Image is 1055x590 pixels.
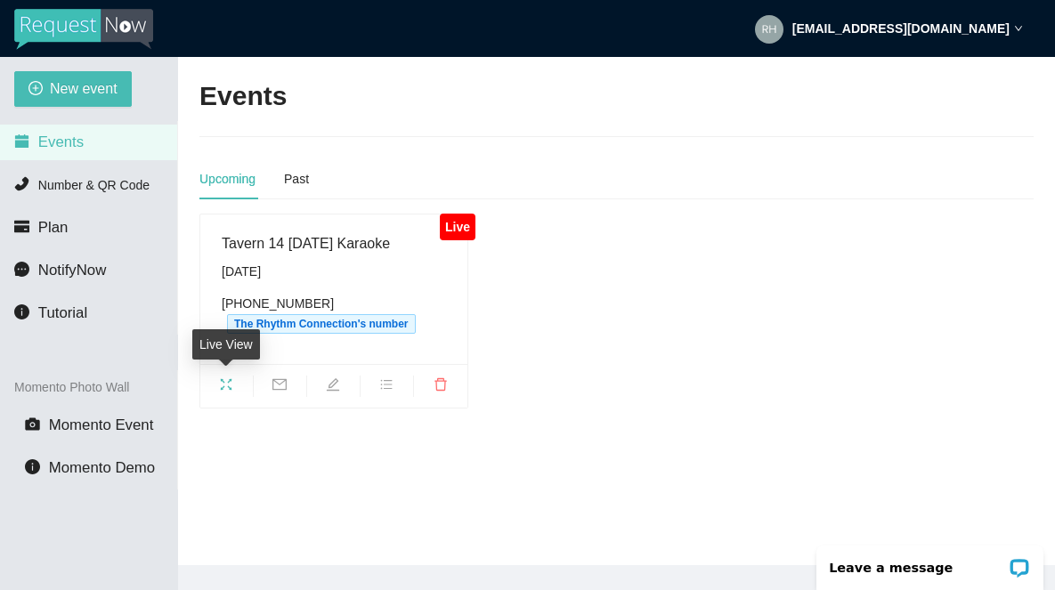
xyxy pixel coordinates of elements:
span: edit [307,377,360,397]
div: [DATE] [222,262,446,281]
span: NotifyNow [38,262,106,279]
iframe: LiveChat chat widget [805,534,1055,590]
div: Upcoming [199,169,256,189]
div: Live View [192,329,260,360]
img: RequestNow [14,9,153,50]
button: plus-circleNew event [14,71,132,107]
div: Past [284,169,309,189]
h2: Events [199,78,287,115]
span: info-circle [25,459,40,474]
span: Plan [38,219,69,236]
span: calendar [14,133,29,149]
div: Live [440,214,475,240]
span: plus-circle [28,81,43,98]
span: Momento Demo [49,459,155,476]
span: Number & QR Code [38,178,150,192]
div: [PHONE_NUMBER] [222,294,446,334]
span: down [1014,24,1023,33]
strong: [EMAIL_ADDRESS][DOMAIN_NAME] [792,21,1010,36]
span: Events [38,133,84,150]
span: fullscreen [200,377,253,397]
span: info-circle [14,304,29,319]
span: delete [414,377,467,397]
span: message [14,262,29,277]
span: Tutorial [38,304,87,321]
span: bars [361,377,413,397]
span: New event [50,77,118,100]
span: credit-card [14,219,29,234]
img: aaa7bb0bfbf9eacfe7a42b5dcf2cbb08 [755,15,783,44]
span: mail [254,377,306,397]
span: camera [25,416,40,432]
div: Tavern 14 [DATE] Karaoke [222,232,446,255]
span: Momento Event [49,416,154,433]
span: The Rhythm Connection's number [227,314,416,334]
span: phone [14,176,29,191]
